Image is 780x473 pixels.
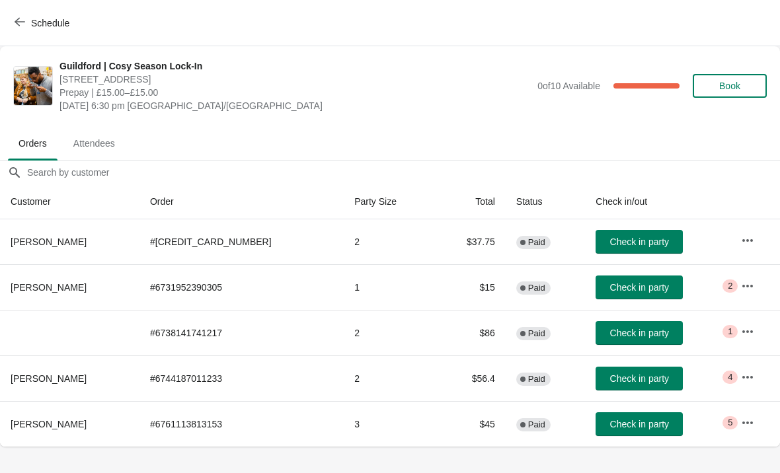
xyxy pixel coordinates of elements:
[610,282,669,293] span: Check in party
[11,373,87,384] span: [PERSON_NAME]
[610,373,669,384] span: Check in party
[528,328,545,339] span: Paid
[344,401,434,447] td: 3
[596,230,683,254] button: Check in party
[344,264,434,310] td: 1
[31,18,69,28] span: Schedule
[344,310,434,355] td: 2
[7,11,80,35] button: Schedule
[435,184,506,219] th: Total
[344,219,434,264] td: 2
[59,99,531,112] span: [DATE] 6:30 pm [GEOGRAPHIC_DATA]/[GEOGRAPHIC_DATA]
[596,275,683,299] button: Check in party
[63,131,126,155] span: Attendees
[139,264,344,310] td: # 6731952390305
[728,326,732,337] span: 1
[11,282,87,293] span: [PERSON_NAME]
[139,219,344,264] td: # [CREDIT_CARD_NUMBER]
[139,355,344,401] td: # 6744187011233
[435,310,506,355] td: $86
[610,236,669,247] span: Check in party
[139,310,344,355] td: # 6738141741217
[610,419,669,429] span: Check in party
[719,81,740,91] span: Book
[139,184,344,219] th: Order
[528,374,545,384] span: Paid
[596,367,683,390] button: Check in party
[11,419,87,429] span: [PERSON_NAME]
[528,237,545,248] span: Paid
[610,328,669,338] span: Check in party
[728,372,732,382] span: 4
[596,321,683,345] button: Check in party
[344,355,434,401] td: 2
[537,81,600,91] span: 0 of 10 Available
[59,73,531,86] span: [STREET_ADDRESS]
[596,412,683,436] button: Check in party
[585,184,730,219] th: Check in/out
[59,86,531,99] span: Prepay | £15.00–£15.00
[8,131,58,155] span: Orders
[693,74,767,98] button: Book
[528,283,545,293] span: Paid
[14,67,52,105] img: Guildford | Cosy Season Lock-In
[728,418,732,428] span: 5
[59,59,531,73] span: Guildford | Cosy Season Lock-In
[435,355,506,401] td: $56.4
[11,236,87,247] span: [PERSON_NAME]
[344,184,434,219] th: Party Size
[139,401,344,447] td: # 6761113813153
[528,419,545,430] span: Paid
[435,401,506,447] td: $45
[506,184,585,219] th: Status
[435,219,506,264] td: $37.75
[435,264,506,310] td: $15
[26,161,780,184] input: Search by customer
[728,281,732,291] span: 2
